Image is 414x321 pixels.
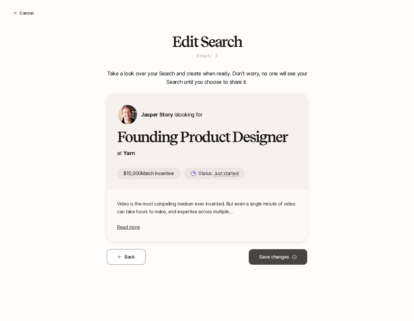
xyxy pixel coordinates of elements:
[107,69,307,86] p: Take a look over your Search and create when ready. Don't worry, no one will see your Search unti...
[107,249,146,265] button: Back
[199,170,238,177] p: Status:
[117,150,122,156] span: at
[214,171,239,176] span: Just started
[117,168,180,179] p: $15,000 Match Incentive
[172,34,242,50] h2: Edit Search
[249,249,307,265] button: Save changes
[117,129,297,145] h2: Founding Product Designer
[141,110,202,119] p: is looking for
[196,52,217,59] p: Step 3 / 3
[118,105,137,124] img: Jasper Story
[117,200,297,216] p: Video is the most compelling medium ever invented. But even a single minute of video can take hou...
[8,7,38,19] button: Cancel
[123,150,135,156] a: Yarn
[141,111,173,118] a: Jasper Story
[117,224,140,230] span: Read more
